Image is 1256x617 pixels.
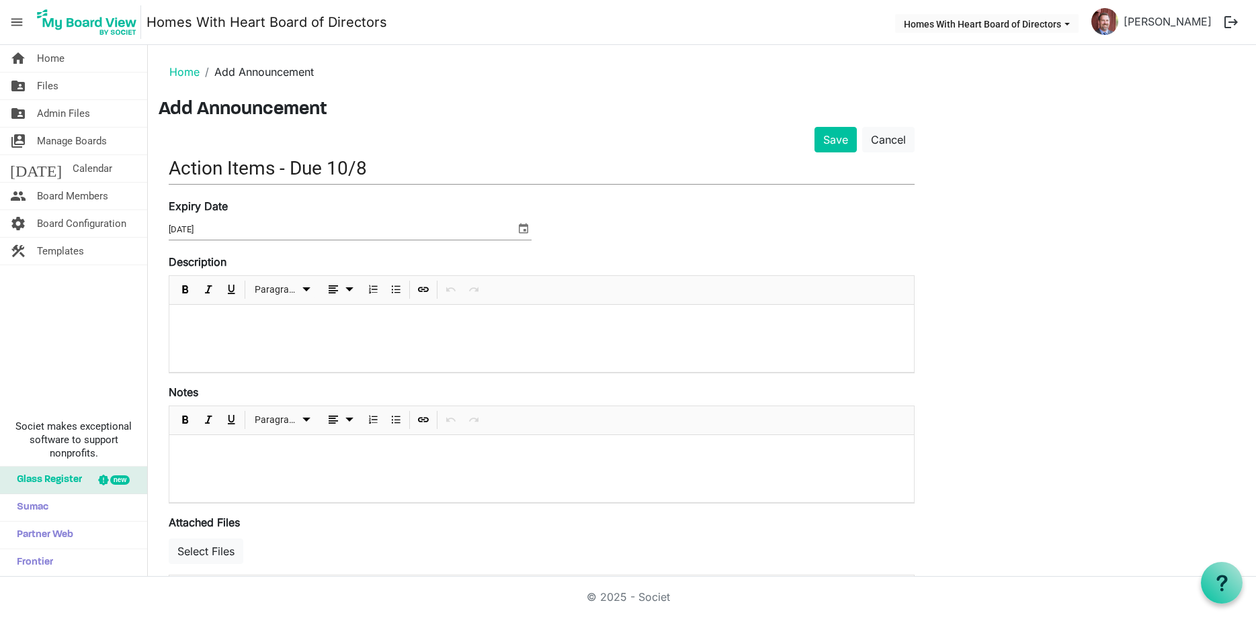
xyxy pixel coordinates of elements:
span: Manage Boards [37,128,107,154]
button: Bold [177,281,195,298]
button: Bulleted List [387,412,405,428]
img: CKXjKQ5mEM9iXKuR5WmTbtSErCZSXf4FrLzkXSx7HqRpZqsELPIqSP-gd3qP447YHWzW6UBh2lehrK3KKmDf1Q_thumb.png [1091,8,1118,35]
a: © 2025 - Societ [587,590,670,604]
label: Description [169,254,226,270]
span: folder_shared [10,100,26,127]
div: Formats [247,406,319,434]
span: [DATE] [10,155,62,182]
span: Board Members [37,183,108,209]
span: construction [10,238,26,265]
div: Bold [174,406,197,434]
div: Bold [174,276,197,304]
a: My Board View Logo [33,5,146,39]
a: Cancel [862,127,915,152]
button: Underline [222,281,241,298]
a: Homes With Heart Board of Directors [146,9,387,36]
a: [PERSON_NAME] [1118,8,1217,35]
span: switch_account [10,128,26,154]
button: Homes With Heart Board of Directors dropdownbutton [895,14,1079,33]
span: Frontier [10,549,53,576]
div: Insert Link [412,276,435,304]
button: Paragraph dropdownbutton [250,412,317,428]
div: new [110,475,130,485]
span: Paragraph [255,281,298,298]
span: Societ makes exceptional software to support nonprofits. [6,420,141,460]
div: Alignments [319,406,362,434]
span: menu [4,9,30,35]
div: Underline [220,406,243,434]
a: Home [169,65,200,79]
div: Bulleted List [384,406,407,434]
span: Partner Web [10,522,73,549]
span: Board Configuration [37,210,126,237]
span: select [515,220,532,237]
span: Templates [37,238,84,265]
span: people [10,183,26,209]
button: Bold [177,412,195,428]
div: Italic [197,276,220,304]
button: Numbered List [364,281,382,298]
span: Admin Files [37,100,90,127]
button: Insert Link [415,412,433,428]
input: Title [169,152,915,184]
div: Italic [197,406,220,434]
button: Paragraph dropdownbutton [250,281,317,298]
span: settings [10,210,26,237]
button: Underline [222,412,241,428]
div: Insert Link [412,406,435,434]
span: folder_shared [10,73,26,99]
button: dropdownbutton [321,281,360,298]
span: home [10,45,26,72]
label: Expiry Date [169,198,228,214]
div: Numbered List [362,406,384,434]
span: Sumac [10,494,48,521]
button: Bulleted List [387,281,405,298]
h3: Add Announcement [159,99,1245,122]
button: Italic [200,281,218,298]
label: Attached Files [169,514,240,530]
button: dropdownbutton [321,412,360,428]
button: Numbered List [364,412,382,428]
button: Save [814,127,857,152]
span: Home [37,45,65,72]
span: Glass Register [10,467,82,493]
img: My Board View Logo [33,5,141,39]
label: Notes [169,384,198,400]
div: Underline [220,276,243,304]
span: Calendar [73,155,112,182]
div: Numbered List [362,276,384,304]
div: Bulleted List [384,276,407,304]
button: Select Files [169,538,243,564]
div: Alignments [319,276,362,304]
div: Formats [247,276,319,304]
span: Files [37,73,58,99]
button: Insert Link [415,281,433,298]
button: logout [1217,8,1245,36]
span: Paragraph [255,412,298,428]
button: Italic [200,412,218,428]
li: Add Announcement [200,64,314,80]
